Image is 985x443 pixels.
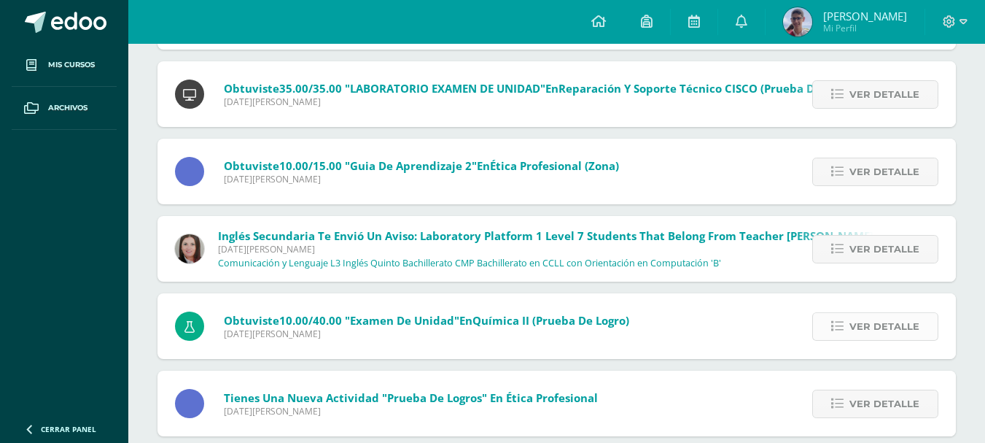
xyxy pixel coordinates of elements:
span: Ver detalle [849,158,919,185]
span: [DATE][PERSON_NAME] [224,328,629,340]
a: Mis cursos [12,44,117,87]
span: Ética Profesional (Zona) [490,158,619,173]
span: [DATE][PERSON_NAME] [224,96,857,108]
span: Mi Perfil [823,22,907,34]
span: Obtuviste en [224,313,629,328]
span: 35.00/35.00 [279,81,342,96]
span: [DATE][PERSON_NAME] [224,173,619,185]
span: Mis cursos [48,59,95,71]
span: 10.00/40.00 [279,313,342,328]
span: Tienes una nueva actividad "Prueba de logros" En Ética Profesional [224,390,598,405]
img: 108c31ba970ce73aae4c542f034b0b86.png [783,7,812,36]
span: Ver detalle [849,390,919,417]
span: Obtuviste en [224,81,857,96]
span: 10.00/15.00 [279,158,342,173]
span: Ver detalle [849,81,919,108]
span: Química II (Prueba de Logro) [472,313,629,328]
span: Obtuviste en [224,158,619,173]
span: Ver detalle [849,236,919,263]
a: Archivos [12,87,117,130]
img: 8af0450cf43d44e38c4a1497329761f3.png [175,234,204,263]
span: Reparación y Soporte Técnico CISCO (Prueba de Logro) [558,81,857,96]
span: [DATE][PERSON_NAME] [224,405,598,417]
span: Cerrar panel [41,424,96,434]
span: Archivos [48,102,87,114]
p: Comunicación y Lenguaje L3 Inglés Quinto Bachillerato CMP Bachillerato en CCLL con Orientación en... [218,258,721,269]
span: [PERSON_NAME] [823,9,907,23]
span: Ver detalle [849,313,919,340]
span: "LABORATORIO EXAMEN DE UNIDAD" [345,81,545,96]
span: "Examen de unidad" [345,313,459,328]
span: "Guia de aprendizaje 2" [345,158,477,173]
